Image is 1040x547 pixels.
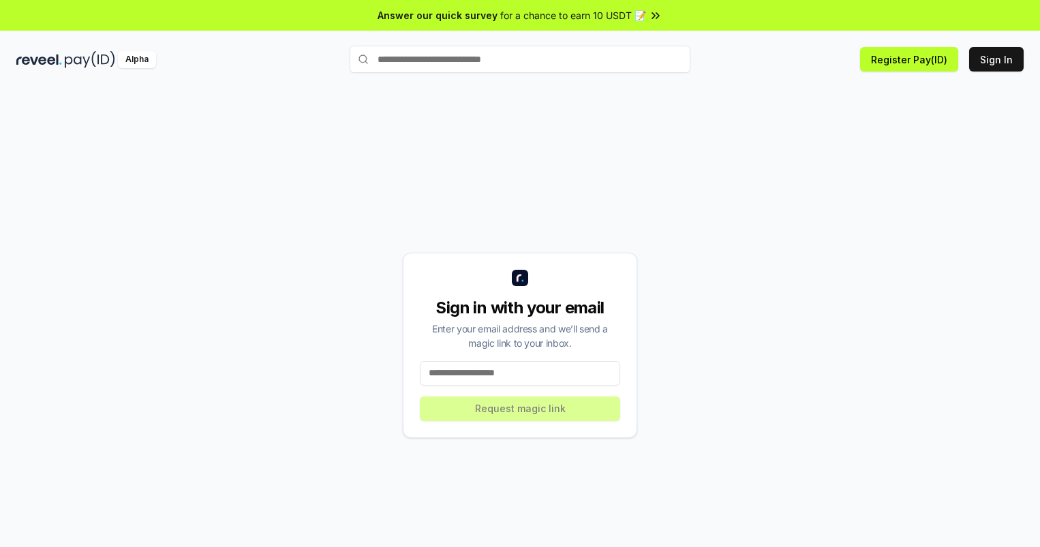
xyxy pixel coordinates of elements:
img: reveel_dark [16,51,62,68]
img: logo_small [512,270,528,286]
button: Register Pay(ID) [860,47,958,72]
button: Sign In [969,47,1024,72]
img: pay_id [65,51,115,68]
span: for a chance to earn 10 USDT 📝 [500,8,646,22]
div: Enter your email address and we’ll send a magic link to your inbox. [420,322,620,350]
div: Alpha [118,51,156,68]
span: Answer our quick survey [378,8,498,22]
div: Sign in with your email [420,297,620,319]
